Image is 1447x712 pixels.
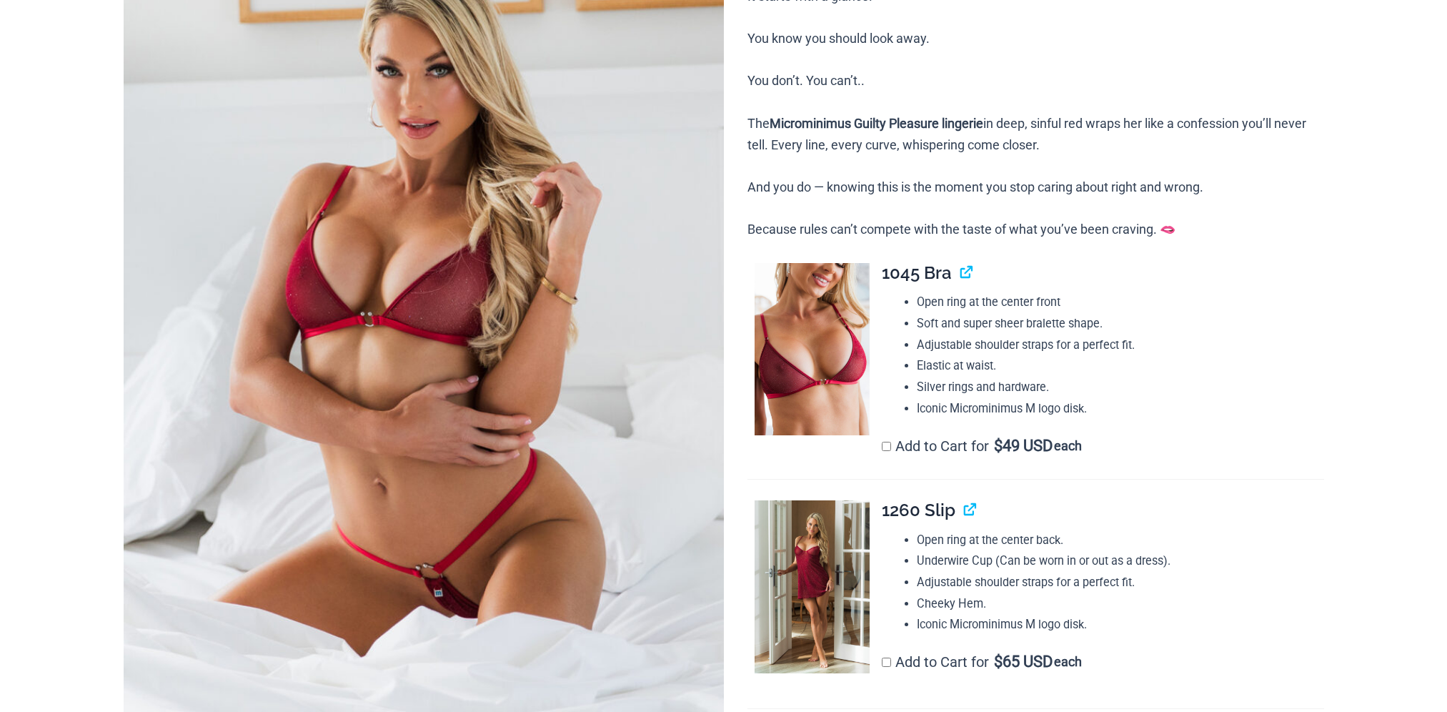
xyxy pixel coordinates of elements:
[882,500,955,520] span: 1260 Slip
[994,437,1003,455] span: $
[917,335,1324,356] li: Adjustable shoulder straps for a perfect fit.
[917,398,1324,420] li: Iconic Microminimus M logo disk.
[882,262,952,283] span: 1045 Bra
[917,572,1324,593] li: Adjustable shoulder straps for a perfect fit.
[994,439,1053,453] span: 49 USD
[755,263,870,436] img: Guilty Pleasures Red 1045 Bra
[994,655,1053,669] span: 65 USD
[917,292,1324,313] li: Open ring at the center front
[770,116,983,131] b: Microminimus Guilty Pleasure lingerie
[1054,439,1082,453] span: each
[882,658,891,667] input: Add to Cart for$65 USD each
[882,442,891,451] input: Add to Cart for$49 USD each
[994,653,1003,671] span: $
[882,653,1082,671] label: Add to Cart for
[917,313,1324,335] li: Soft and super sheer bralette shape.
[1054,655,1082,669] span: each
[882,437,1082,455] label: Add to Cart for
[917,377,1324,398] li: Silver rings and hardware.
[917,530,1324,551] li: Open ring at the center back.
[917,550,1324,572] li: Underwire Cup (Can be worn in or out as a dress).
[917,355,1324,377] li: Elastic at waist.
[917,614,1324,636] li: Iconic Microminimus M logo disk.
[917,593,1324,615] li: Cheeky Hem.
[755,500,870,673] img: Guilty Pleasures Red 1260 Slip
